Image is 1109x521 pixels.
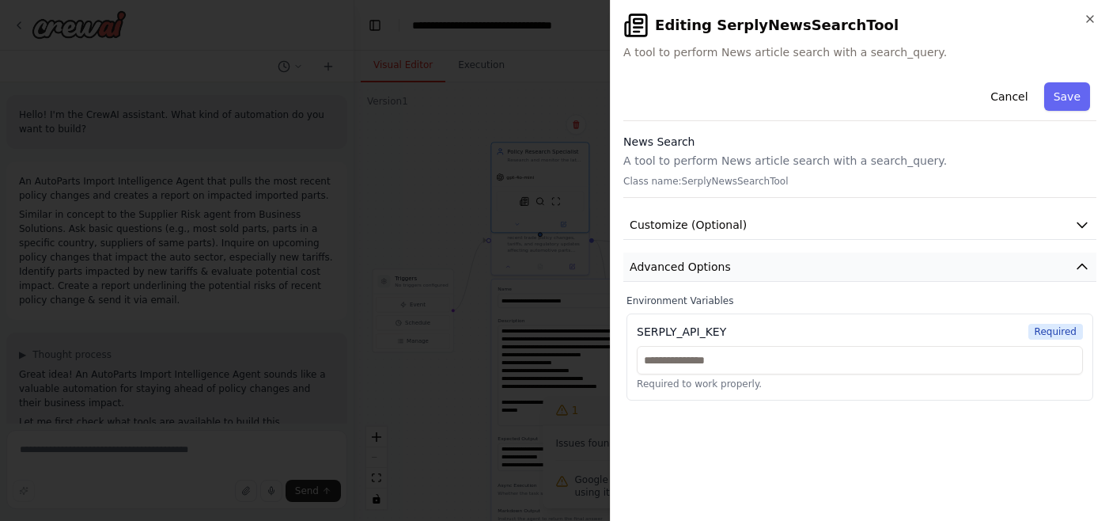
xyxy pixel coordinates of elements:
[1044,82,1090,111] button: Save
[630,217,747,233] span: Customize (Optional)
[623,253,1096,282] button: Advanced Options
[637,378,1083,390] p: Required to work properly.
[623,134,1096,150] h3: News Search
[623,153,1096,169] p: A tool to perform News article search with a search_query.
[981,82,1037,111] button: Cancel
[623,44,1096,60] span: A tool to perform News article search with a search_query.
[637,324,726,340] div: SERPLY_API_KEY
[623,211,1096,240] button: Customize (Optional)
[623,13,649,38] img: SerplyNewsSearchTool
[623,13,1096,38] h2: Editing SerplyNewsSearchTool
[626,295,1093,307] label: Environment Variables
[623,175,1096,188] p: Class name: SerplyNewsSearchTool
[630,259,731,275] span: Advanced Options
[1028,324,1083,340] span: Required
